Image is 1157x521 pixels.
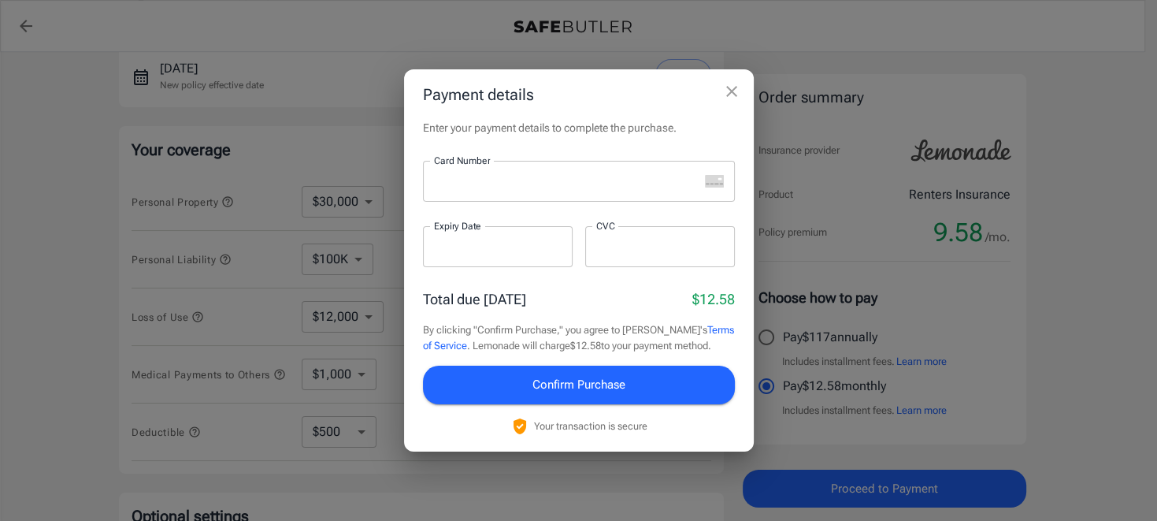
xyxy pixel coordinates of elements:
svg: unknown [705,175,724,188]
label: Expiry Date [434,219,481,233]
p: Enter your payment details to complete the purchase. [423,120,735,136]
button: Confirm Purchase [423,366,735,404]
p: Total due [DATE] [423,288,526,310]
iframe: Secure expiration date input frame [434,240,562,255]
button: close [716,76,747,107]
iframe: Secure CVC input frame [596,240,724,255]
p: $12.58 [692,288,735,310]
p: By clicking "Confirm Purchase," you agree to [PERSON_NAME]'s . Lemonade will charge $12.58 to you... [423,322,735,353]
h2: Payment details [404,69,754,120]
span: Confirm Purchase [532,374,625,395]
label: CVC [596,219,615,233]
a: Terms of Service [423,324,734,352]
p: Your transaction is secure [534,419,647,434]
label: Card Number [434,154,490,167]
iframe: Secure card number input frame [434,174,699,189]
